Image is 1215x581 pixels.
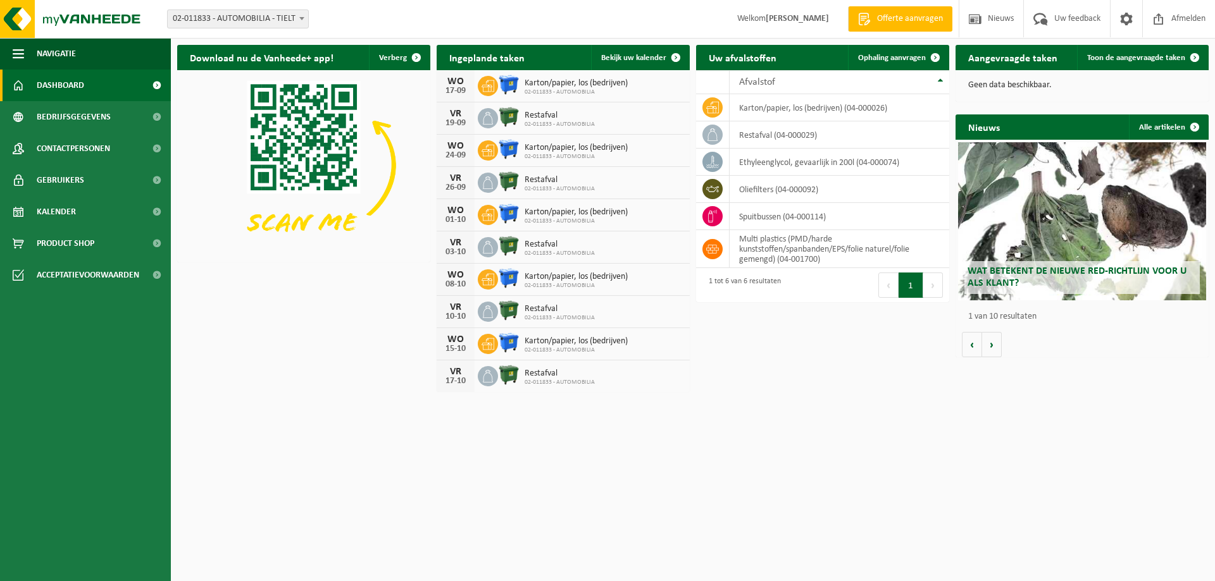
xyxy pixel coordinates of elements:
p: 1 van 10 resultaten [968,312,1202,321]
div: 17-09 [443,87,468,95]
td: restafval (04-000029) [730,121,949,149]
span: Karton/papier, los (bedrijven) [525,207,628,217]
td: karton/papier, los (bedrijven) (04-000026) [730,94,949,121]
span: Restafval [525,304,595,314]
td: ethyleenglycol, gevaarlijk in 200l (04-000074) [730,149,949,176]
span: 02-011833 - AUTOMOBILIA [525,217,628,225]
button: Vorige [962,332,982,357]
div: 10-10 [443,312,468,321]
div: VR [443,173,468,183]
strong: [PERSON_NAME] [766,14,829,23]
div: 17-10 [443,377,468,386]
div: WO [443,141,468,151]
h2: Nieuws [956,114,1012,139]
a: Offerte aanvragen [848,6,952,32]
span: Ophaling aanvragen [858,54,926,62]
span: 02-011833 - AUTOMOBILIA - TIELT [167,9,309,28]
img: WB-1100-HPE-BE-01 [498,267,520,289]
div: 24-09 [443,151,468,160]
div: WO [443,205,468,216]
div: 03-10 [443,248,468,257]
span: 02-011833 - AUTOMOBILIA [525,153,628,161]
span: 02-011833 - AUTOMOBILIA - TIELT [168,10,308,28]
td: oliefilters (04-000092) [730,176,949,203]
td: multi plastics (PMD/harde kunststoffen/spanbanden/EPS/folie naturel/folie gemengd) (04-001700) [730,230,949,268]
img: WB-1100-HPE-GN-01 [498,364,520,386]
div: VR [443,109,468,119]
div: VR [443,367,468,377]
span: 02-011833 - AUTOMOBILIA [525,314,595,322]
div: WO [443,270,468,280]
a: Ophaling aanvragen [848,45,948,70]
span: 02-011833 - AUTOMOBILIA [525,121,595,128]
button: Verberg [369,45,429,70]
span: Verberg [379,54,407,62]
h2: Uw afvalstoffen [696,45,789,70]
span: Product Shop [37,228,94,259]
a: Alle artikelen [1129,114,1207,140]
button: Next [923,272,943,298]
img: WB-1100-HPE-BE-01 [498,74,520,95]
img: WB-1100-HPE-GN-01 [498,235,520,257]
div: VR [443,302,468,312]
span: Restafval [525,175,595,185]
span: Wat betekent de nieuwe RED-richtlijn voor u als klant? [968,266,1187,288]
span: Restafval [525,369,595,379]
span: Restafval [525,111,595,121]
span: 02-011833 - AUTOMOBILIA [525,379,595,386]
img: WB-1100-HPE-BE-01 [498,138,520,160]
div: WO [443,76,468,87]
span: Dashboard [37,70,84,101]
button: 1 [899,272,923,298]
img: WB-1100-HPE-BE-01 [498,203,520,224]
td: spuitbussen (04-000114) [730,203,949,230]
h2: Ingeplande taken [437,45,537,70]
div: 26-09 [443,183,468,192]
span: Contactpersonen [37,133,110,164]
span: Karton/papier, los (bedrijven) [525,78,628,89]
span: Kalender [37,196,76,228]
span: Afvalstof [739,77,775,87]
a: Bekijk uw kalender [591,45,688,70]
img: WB-1100-HPE-BE-01 [498,332,520,353]
span: 02-011833 - AUTOMOBILIA [525,282,628,290]
div: 15-10 [443,345,468,353]
h2: Download nu de Vanheede+ app! [177,45,346,70]
div: VR [443,238,468,248]
span: 02-011833 - AUTOMOBILIA [525,185,595,193]
span: Toon de aangevraagde taken [1087,54,1185,62]
button: Previous [878,272,899,298]
span: Karton/papier, los (bedrijven) [525,336,628,346]
div: 19-09 [443,119,468,128]
img: WB-1100-HPE-GN-01 [498,171,520,192]
span: Navigatie [37,38,76,70]
button: Volgende [982,332,1002,357]
span: Bekijk uw kalender [601,54,666,62]
span: Karton/papier, los (bedrijven) [525,272,628,282]
span: Offerte aanvragen [874,13,946,25]
h2: Aangevraagde taken [956,45,1070,70]
span: Bedrijfsgegevens [37,101,111,133]
img: Download de VHEPlus App [177,70,430,260]
span: 02-011833 - AUTOMOBILIA [525,89,628,96]
span: Gebruikers [37,164,84,196]
span: Acceptatievoorwaarden [37,259,139,291]
span: 02-011833 - AUTOMOBILIA [525,250,595,257]
a: Wat betekent de nieuwe RED-richtlijn voor u als klant? [958,142,1206,300]
div: WO [443,334,468,345]
span: 02-011833 - AUTOMOBILIA [525,346,628,354]
img: WB-1100-HPE-GN-01 [498,106,520,128]
div: 01-10 [443,216,468,224]
p: Geen data beschikbaar. [968,81,1196,90]
span: Restafval [525,240,595,250]
img: WB-1100-HPE-GN-01 [498,300,520,321]
div: 08-10 [443,280,468,289]
a: Toon de aangevraagde taken [1077,45,1207,70]
div: 1 tot 6 van 6 resultaten [702,271,781,299]
span: Karton/papier, los (bedrijven) [525,143,628,153]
